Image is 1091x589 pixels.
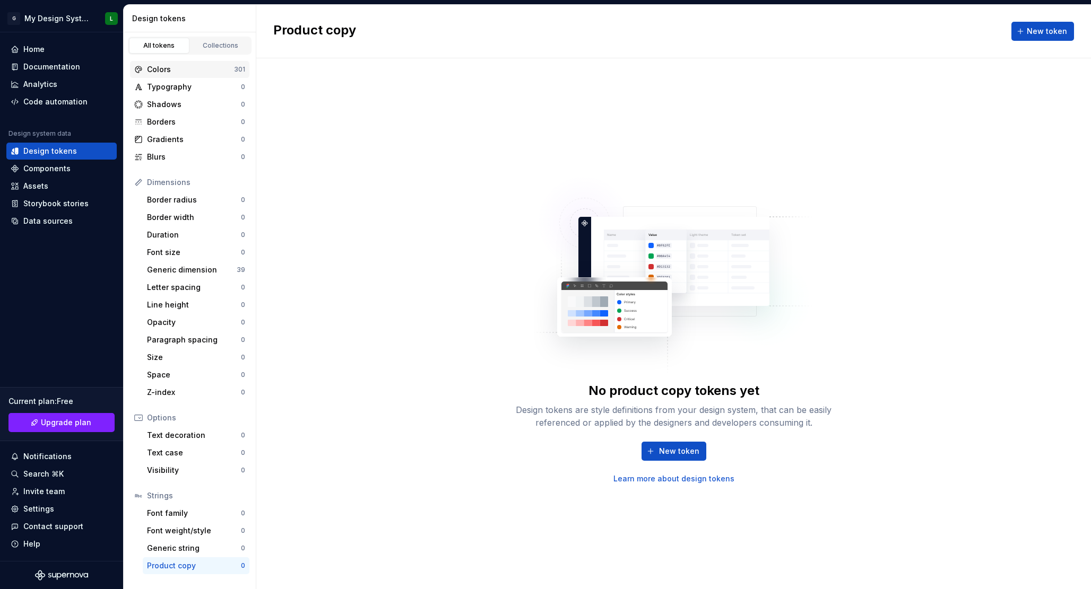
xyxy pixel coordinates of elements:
[8,396,115,407] div: Current plan : Free
[147,247,241,258] div: Font size
[147,177,245,188] div: Dimensions
[241,509,245,517] div: 0
[143,522,249,539] a: Font weight/style0
[35,570,88,581] svg: Supernova Logo
[147,195,241,205] div: Border radius
[147,560,241,571] div: Product copy
[241,336,245,344] div: 0
[147,212,241,223] div: Border width
[41,417,91,428] span: Upgrade plan
[241,283,245,292] div: 0
[273,22,356,41] h2: Product copy
[147,465,241,476] div: Visibility
[642,442,706,461] button: New token
[6,518,117,535] button: Contact support
[6,93,117,110] a: Code automation
[147,387,241,398] div: Z-index
[130,96,249,113] a: Shadows0
[23,163,71,174] div: Components
[143,261,249,278] a: Generic dimension39
[23,198,89,209] div: Storybook stories
[241,231,245,239] div: 0
[147,99,241,110] div: Shadows
[147,430,241,441] div: Text decoration
[147,317,241,328] div: Opacity
[110,14,113,23] div: L
[241,135,245,144] div: 0
[143,557,249,574] a: Product copy0
[147,543,241,553] div: Generic string
[659,446,699,456] span: New token
[23,61,80,72] div: Documentation
[8,129,71,138] div: Design system data
[147,370,241,380] div: Space
[130,78,249,95] a: Typography0
[241,118,245,126] div: 0
[23,44,45,55] div: Home
[241,561,245,570] div: 0
[241,466,245,474] div: 0
[241,213,245,222] div: 0
[23,216,73,226] div: Data sources
[2,7,121,30] button: GMy Design SystemL
[23,539,40,549] div: Help
[6,213,117,230] a: Data sources
[147,117,241,127] div: Borders
[143,462,249,479] a: Visibility0
[23,451,72,462] div: Notifications
[147,490,245,501] div: Strings
[147,134,241,145] div: Gradients
[234,65,245,74] div: 301
[147,152,241,162] div: Blurs
[6,535,117,552] button: Help
[241,318,245,327] div: 0
[23,96,88,107] div: Code automation
[23,521,83,532] div: Contact support
[6,41,117,58] a: Home
[133,41,186,50] div: All tokens
[147,508,241,518] div: Font family
[24,13,92,24] div: My Design System
[147,230,241,240] div: Duration
[147,412,245,423] div: Options
[8,413,115,432] a: Upgrade plan
[143,296,249,313] a: Line height0
[241,371,245,379] div: 0
[194,41,247,50] div: Collections
[147,64,234,75] div: Colors
[241,353,245,362] div: 0
[6,448,117,465] button: Notifications
[1011,22,1074,41] button: New token
[241,526,245,535] div: 0
[613,473,734,484] a: Learn more about design tokens
[143,226,249,243] a: Duration0
[147,335,241,345] div: Paragraph spacing
[23,486,65,497] div: Invite team
[147,82,241,92] div: Typography
[588,382,759,399] div: No product copy tokens yet
[143,191,249,208] a: Border radius0
[6,178,117,195] a: Assets
[241,301,245,309] div: 0
[241,388,245,397] div: 0
[241,100,245,109] div: 0
[147,282,241,293] div: Letter spacing
[6,500,117,517] a: Settings
[23,146,77,156] div: Design tokens
[6,76,117,93] a: Analytics
[143,209,249,226] a: Border width0
[143,331,249,348] a: Paragraph spacing0
[132,13,252,24] div: Design tokens
[237,266,245,274] div: 39
[7,12,20,25] div: G
[143,349,249,366] a: Size0
[143,384,249,401] a: Z-index0
[6,160,117,177] a: Components
[241,449,245,457] div: 0
[143,314,249,331] a: Opacity0
[147,352,241,363] div: Size
[504,403,844,429] div: Design tokens are style definitions from your design system, that can be easily referenced or app...
[130,131,249,148] a: Gradients0
[6,143,117,160] a: Design tokens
